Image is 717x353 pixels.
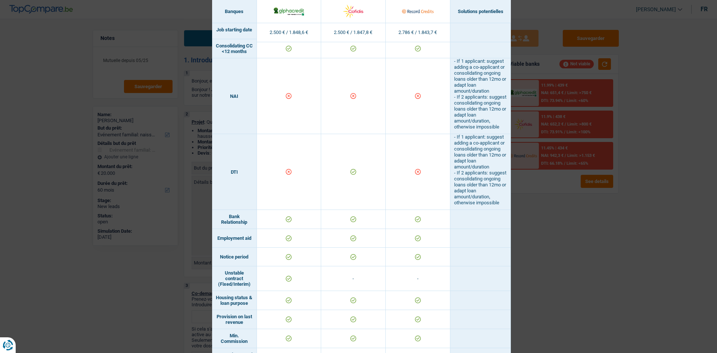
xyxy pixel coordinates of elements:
[337,3,369,19] img: Cofidis
[212,329,257,348] td: Min. Commission
[321,23,386,42] td: 2.500 € / 1.847,8 €
[257,23,322,42] td: 2.500 € / 1.848,6 €
[212,310,257,329] td: Provision on last revenue
[212,291,257,310] td: Housing status & loan purpose
[450,58,511,134] td: - If 1 applicant: suggest adding a co-applicant or consolidating ongoing loans older than 12mo or...
[450,134,511,210] td: - If 1 applicant: suggest adding a co-applicant or consolidating ongoing loans older than 12mo or...
[273,6,305,16] img: AlphaCredit
[212,210,257,229] td: Bank Relationship
[212,266,257,291] td: Unstable contract (Fixed/Interim)
[212,248,257,266] td: Notice period
[386,23,450,42] td: 2.786 € / 1.843,7 €
[212,39,257,58] td: Consolidating CC <12 months
[386,266,450,291] td: -
[212,134,257,210] td: DTI
[212,58,257,134] td: NAI
[212,229,257,248] td: Employment aid
[212,21,257,39] td: Job starting date
[321,266,386,291] td: -
[402,3,434,19] img: Record Credits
